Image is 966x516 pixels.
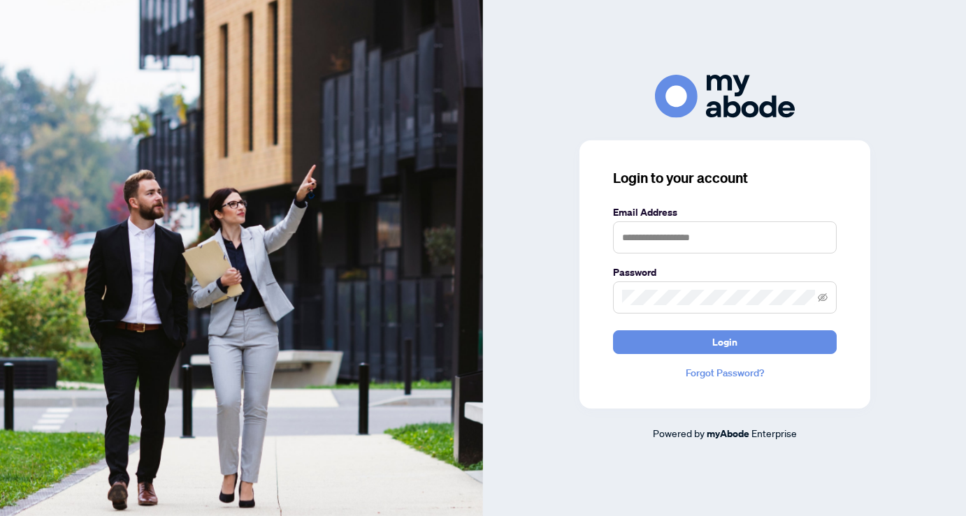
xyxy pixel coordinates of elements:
span: Powered by [653,427,705,439]
label: Email Address [613,205,837,220]
span: Login [712,331,737,353]
span: eye-invisible [818,293,828,302]
span: Enterprise [751,427,797,439]
img: ma-logo [655,75,795,117]
h3: Login to your account [613,168,837,188]
button: Login [613,330,837,354]
a: myAbode [707,426,749,441]
a: Forgot Password? [613,365,837,381]
label: Password [613,265,837,280]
